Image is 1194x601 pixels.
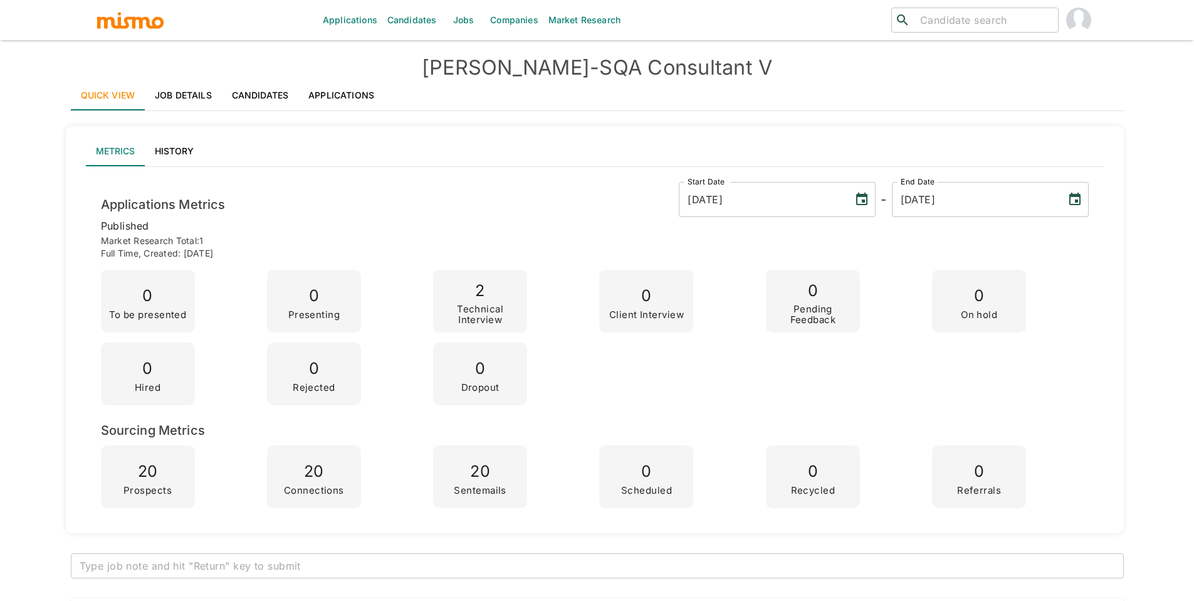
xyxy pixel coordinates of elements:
input: MM/DD/YYYY [679,182,844,217]
img: Paola Pacheco [1066,8,1091,33]
p: Technical Interview [438,304,522,325]
button: History [145,136,204,166]
label: Start Date [688,176,725,187]
p: 0 [961,282,997,310]
p: 0 [771,277,855,305]
p: Connections [284,486,344,496]
p: 0 [109,282,187,310]
a: Applications [298,80,384,110]
p: Rejected [293,383,335,393]
p: To be presented [109,310,187,321]
p: Presenting [288,310,340,321]
p: 0 [288,282,340,310]
p: 20 [454,458,506,486]
p: 0 [135,355,160,383]
a: Job Details [145,80,222,110]
a: Candidates [222,80,299,110]
p: 0 [791,458,835,486]
a: Quick View [71,80,145,110]
input: MM/DD/YYYY [892,182,1057,217]
p: published [101,217,1089,235]
p: 0 [609,282,684,310]
p: 0 [621,458,672,486]
p: Sentemails [454,486,506,496]
p: Client Interview [609,310,684,321]
p: Scheduled [621,486,672,496]
label: End Date [901,176,935,187]
p: 20 [284,458,344,486]
h6: Sourcing Metrics [101,420,1089,440]
input: Candidate search [915,11,1053,29]
p: Pending Feedback [771,304,855,325]
p: Market Research Total: 1 [101,235,1089,247]
p: 0 [461,355,500,383]
p: Recycled [791,486,835,496]
p: Prospects [123,486,172,496]
button: Choose date, selected date is Sep 8, 2025 [1062,187,1087,212]
h4: [PERSON_NAME] - SQA Consultant V [71,55,1124,80]
p: 0 [293,355,335,383]
h6: - [881,189,886,210]
p: 2 [438,277,522,305]
p: On hold [961,310,997,321]
p: Dropout [461,383,500,393]
p: 20 [123,458,172,486]
p: Full time , Created: [DATE] [101,247,1089,260]
h6: Applications Metrics [101,194,226,215]
button: Choose date, selected date is Aug 1, 2025 [849,187,874,212]
button: Metrics [86,136,145,166]
p: 0 [957,458,1001,486]
p: Hired [135,383,160,393]
div: lab API tabs example [86,136,1104,166]
p: Referrals [957,486,1001,496]
img: logo [96,11,165,29]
